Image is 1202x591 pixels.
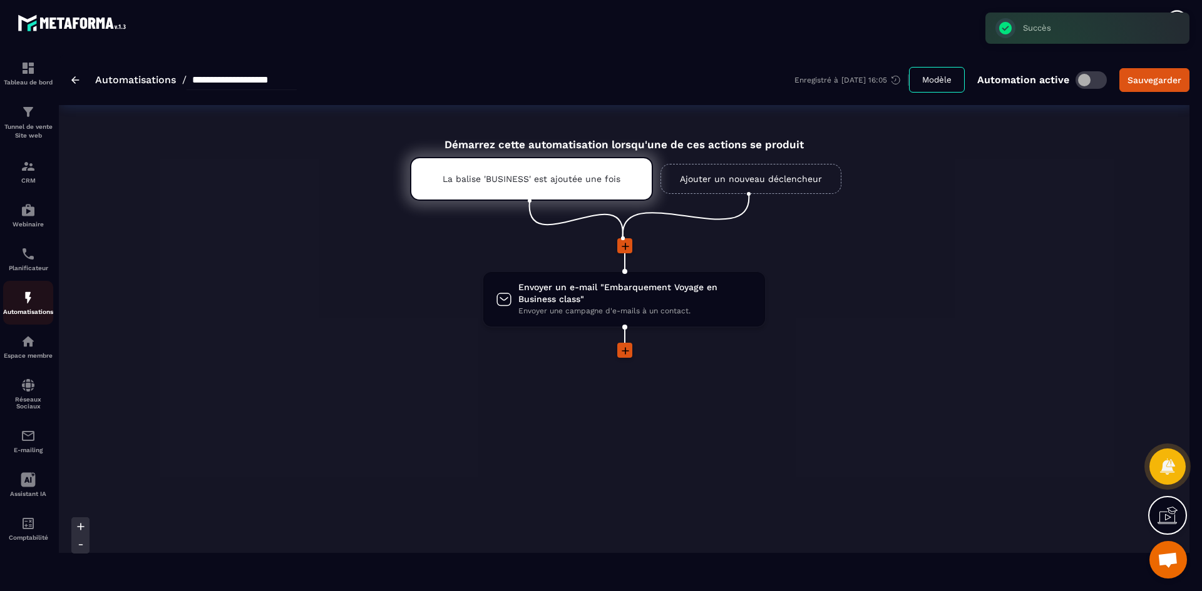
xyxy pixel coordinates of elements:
[3,123,53,140] p: Tunnel de vente Site web
[3,51,53,95] a: formationformationTableau de bord
[95,74,176,86] a: Automatisations
[3,396,53,410] p: Réseaux Sociaux
[21,428,36,443] img: email
[182,74,187,86] span: /
[21,290,36,305] img: automations
[21,246,36,261] img: scheduler
[3,325,53,368] a: automationsautomationsEspace membre
[3,221,53,228] p: Webinaire
[841,76,887,84] p: [DATE] 16:05
[3,308,53,315] p: Automatisations
[3,419,53,463] a: emailemailE-mailing
[379,124,870,151] div: Démarrez cette automatisation lorsqu'une de ces actions se produit
[3,177,53,184] p: CRM
[21,203,36,218] img: automations
[3,149,53,193] a: formationformationCRM
[18,11,130,34] img: logo
[21,159,36,174] img: formation
[660,164,841,194] a: Ajouter un nouveau déclencheur
[3,281,53,325] a: automationsautomationsAutomatisations
[518,305,753,317] span: Envoyer une campagne d'e-mails à un contact.
[443,174,620,184] p: La balise 'BUSINESS' est ajoutée une fois
[3,490,53,497] p: Assistant IA
[21,516,36,531] img: accountant
[1119,68,1189,92] button: Sauvegarder
[71,76,80,84] img: arrow
[518,281,753,305] span: Envoyer un e-mail "Embarquement Voyage en Business class"
[3,447,53,453] p: E-mailing
[21,334,36,349] img: automations
[909,67,965,93] button: Modèle
[3,79,53,86] p: Tableau de bord
[3,265,53,271] p: Planificateur
[3,193,53,237] a: automationsautomationsWebinaire
[21,378,36,393] img: social-network
[21,104,36,119] img: formation
[1128,74,1181,86] div: Sauvegarder
[977,74,1069,86] p: Automation active
[3,368,53,419] a: social-networksocial-networkRéseaux Sociaux
[3,352,53,359] p: Espace membre
[21,61,36,76] img: formation
[3,463,53,507] a: Assistant IA
[3,237,53,281] a: schedulerschedulerPlanificateur
[3,95,53,149] a: formationformationTunnel de vente Site web
[3,507,53,550] a: accountantaccountantComptabilité
[3,534,53,541] p: Comptabilité
[1149,541,1187,578] div: Ouvrir le chat
[794,74,909,86] div: Enregistré à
